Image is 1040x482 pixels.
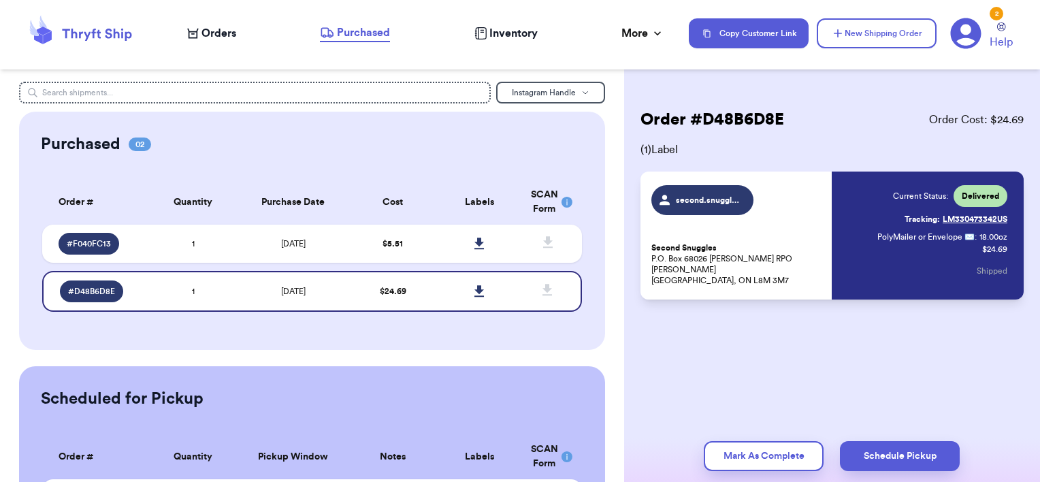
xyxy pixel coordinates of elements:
th: Pickup Window [236,434,350,479]
div: 2 [990,7,1003,20]
span: 18.00 oz [979,231,1007,242]
th: Notes [350,434,436,479]
span: Inventory [489,25,538,42]
a: Inventory [474,25,538,42]
a: Purchased [320,25,390,42]
span: Second Snuggles [651,243,717,253]
span: Current Status: [893,191,948,202]
span: 1 [192,287,195,295]
div: SCAN Form [531,443,566,471]
th: Order # [42,434,150,479]
span: [DATE] [281,287,306,295]
span: Delivered [962,191,999,202]
th: Purchase Date [236,180,350,225]
span: # D48B6D8E [68,286,115,297]
th: Cost [350,180,436,225]
a: Orders [187,25,236,42]
h2: Purchased [41,133,120,155]
a: Help [990,22,1013,50]
span: Order Cost: $ 24.69 [929,112,1024,128]
th: Order # [42,180,150,225]
span: Orders [201,25,236,42]
span: # F040FC13 [67,238,111,249]
a: 2 [950,18,981,49]
span: second.snuggles.keepsakes [676,195,741,206]
span: ( 1 ) Label [640,142,1024,158]
p: $ 24.69 [982,244,1007,255]
span: [DATE] [281,240,306,248]
span: Tracking: [905,214,940,225]
span: Help [990,34,1013,50]
button: New Shipping Order [817,18,937,48]
th: Quantity [150,180,236,225]
span: Instagram Handle [512,89,576,97]
div: More [621,25,664,42]
h2: Scheduled for Pickup [41,388,204,410]
span: PolyMailer or Envelope ✉️ [877,233,975,241]
p: P.O. Box 68026 [PERSON_NAME] RPO [PERSON_NAME] [GEOGRAPHIC_DATA], ON L8M 3M7 [651,242,824,286]
div: SCAN Form [531,188,566,216]
button: Copy Customer Link [689,18,809,48]
span: : [975,231,977,242]
button: Schedule Pickup [840,441,960,471]
input: Search shipments... [19,82,491,103]
span: 02 [129,138,151,151]
a: Tracking:LM330473342US [905,208,1007,230]
span: 1 [192,240,195,248]
span: $ 24.69 [380,287,406,295]
button: Mark As Complete [704,441,824,471]
span: $ 5.51 [383,240,403,248]
th: Labels [436,180,523,225]
button: Shipped [977,256,1007,286]
th: Labels [436,434,523,479]
span: Purchased [337,25,390,41]
button: Instagram Handle [496,82,605,103]
th: Quantity [150,434,236,479]
h2: Order # D48B6D8E [640,109,784,131]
